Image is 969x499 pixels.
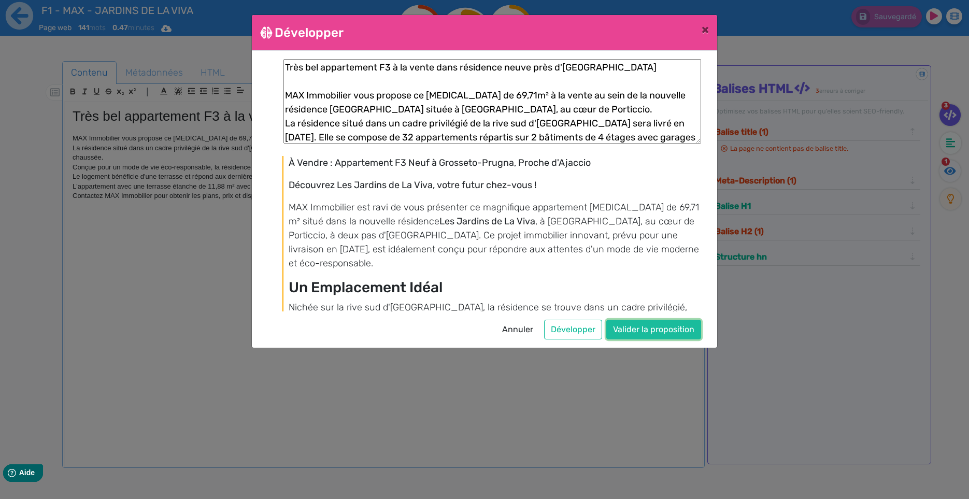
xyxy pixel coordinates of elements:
[693,15,717,44] button: Close
[289,157,591,168] strong: À Vendre : Appartement F3 Neuf à Grosseto-Prugna, Proche d'Ajaccio
[53,8,68,17] span: Aide
[606,320,701,339] button: Valider la proposition
[260,23,344,42] h4: Développer
[544,320,602,339] button: Développer
[289,301,700,370] p: Nichée sur la rive sud d'[GEOGRAPHIC_DATA], la résidence se trouve dans un cadre privilégié, où l...
[289,179,536,191] strong: Découvrez Les Jardins de La Viva, votre futur chez-vous !
[495,320,540,339] button: Annuler
[289,279,700,296] h3: Un Emplacement Idéal
[289,201,700,270] p: MAX Immobilier est ravi de vous présenter ce magnifique appartement [MEDICAL_DATA] de 69,71 m² si...
[702,22,709,37] span: ×
[439,216,535,227] strong: Les Jardins de La Viva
